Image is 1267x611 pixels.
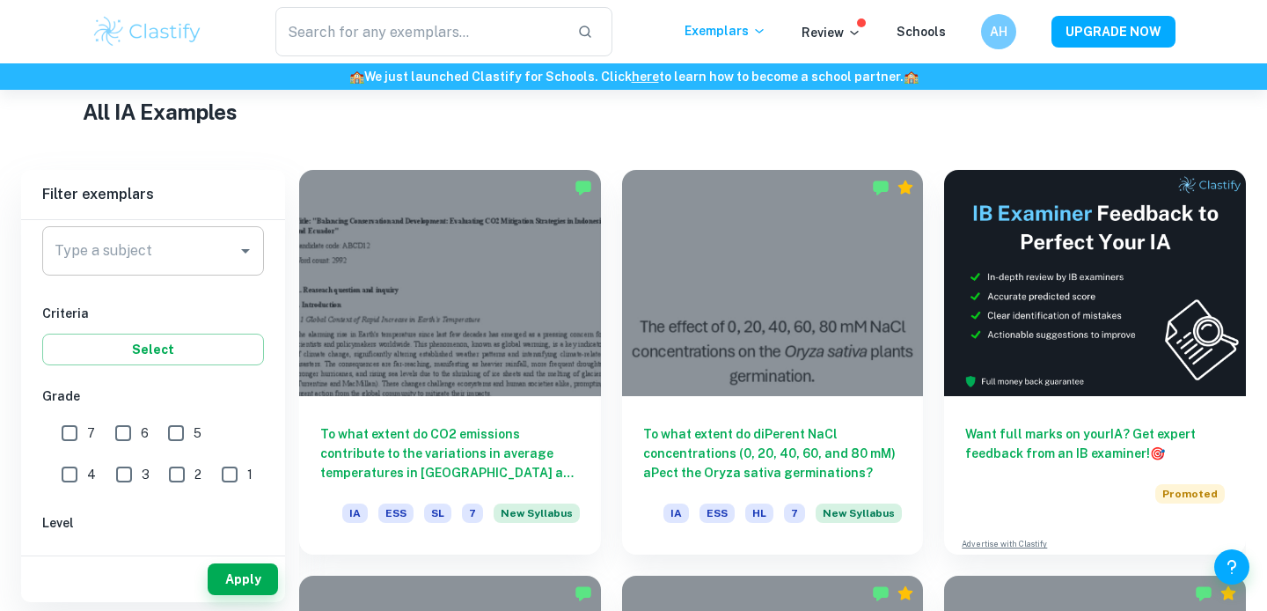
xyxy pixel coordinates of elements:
div: Premium [897,585,914,602]
p: Exemplars [685,21,766,40]
button: Select [42,334,264,365]
span: 1 [247,465,253,484]
a: Advertise with Clastify [962,538,1047,550]
h6: To what extent do diPerent NaCl concentrations (0, 20, 40, 60, and 80 mM) aPect the Oryza sativa ... [643,424,903,482]
button: Help and Feedback [1214,549,1249,585]
h6: Criteria [42,304,264,323]
span: ESS [699,504,735,523]
img: Thumbnail [944,170,1246,396]
span: 🏫 [904,70,919,84]
span: 6 [141,423,149,443]
h1: All IA Examples [83,96,1185,128]
span: IA [663,504,689,523]
h6: We just launched Clastify for Schools. Click to learn how to become a school partner. [4,67,1263,86]
span: HL [745,504,773,523]
button: Apply [208,563,278,595]
span: ESS [378,504,414,523]
img: Marked [1195,585,1212,602]
span: 7 [87,423,95,443]
div: Starting from the May 2026 session, the ESS IA requirements have changed. We created this exempla... [816,504,902,534]
div: Premium [1219,585,1237,602]
h6: Grade [42,386,264,406]
h6: To what extent do CO2 emissions contribute to the variations in average temperatures in [GEOGRAPH... [320,424,580,482]
span: IA [342,504,368,523]
img: Marked [575,179,592,196]
button: AH [981,14,1016,49]
h6: AH [989,22,1009,41]
span: SL [424,504,451,523]
span: 5 [194,423,201,443]
span: 7 [784,504,805,523]
a: To what extent do CO2 emissions contribute to the variations in average temperatures in [GEOGRAPH... [299,170,601,555]
button: UPGRADE NOW [1051,16,1175,48]
span: 2 [194,465,201,484]
span: New Syllabus [494,504,580,523]
h6: Want full marks on your IA ? Get expert feedback from an IB examiner! [965,424,1225,463]
a: To what extent do diPerent NaCl concentrations (0, 20, 40, 60, and 80 mM) aPect the Oryza sativa ... [622,170,924,555]
button: Open [233,239,258,263]
img: Clastify logo [92,14,203,49]
h6: Filter exemplars [21,170,285,219]
img: Marked [872,585,890,602]
img: Marked [575,585,592,602]
p: Review [802,23,861,42]
span: Promoted [1155,484,1225,504]
h6: Level [42,513,264,533]
span: 7 [462,504,483,523]
span: 3 [142,465,150,484]
input: Search for any exemplars... [275,7,563,56]
a: Schools [897,25,946,39]
span: 🎯 [1150,446,1165,460]
span: 4 [87,465,96,484]
a: here [632,70,659,84]
div: Starting from the May 2026 session, the ESS IA requirements have changed. We created this exempla... [494,504,580,534]
img: Marked [872,179,890,196]
a: Want full marks on yourIA? Get expert feedback from an IB examiner!PromotedAdvertise with Clastify [944,170,1246,555]
span: 🏫 [349,70,364,84]
div: Premium [897,179,914,196]
span: New Syllabus [816,504,902,523]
